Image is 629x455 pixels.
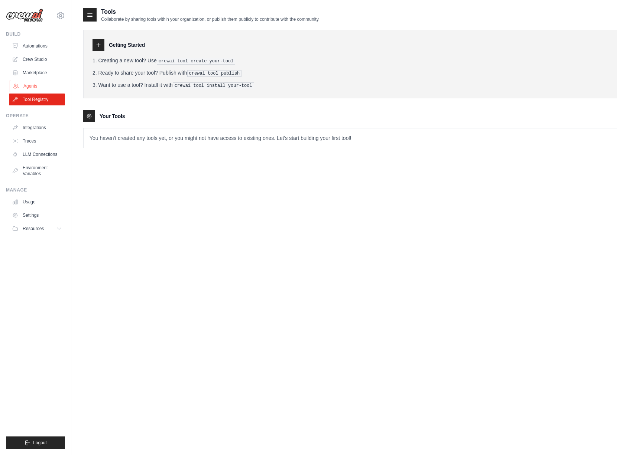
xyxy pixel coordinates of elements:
[23,226,44,232] span: Resources
[9,196,65,208] a: Usage
[84,128,617,148] p: You haven't created any tools yet, or you might not have access to existing ones. Let's start bui...
[9,53,65,65] a: Crew Studio
[109,41,145,49] h3: Getting Started
[9,135,65,147] a: Traces
[33,440,47,446] span: Logout
[9,223,65,235] button: Resources
[9,162,65,180] a: Environment Variables
[9,67,65,79] a: Marketplace
[9,122,65,134] a: Integrations
[100,112,125,120] h3: Your Tools
[10,80,66,92] a: Agents
[101,7,320,16] h2: Tools
[9,209,65,221] a: Settings
[6,31,65,37] div: Build
[93,81,608,89] li: Want to use a tool? Install it with
[93,57,608,65] li: Creating a new tool? Use
[6,9,43,23] img: Logo
[6,113,65,119] div: Operate
[173,82,254,89] pre: crewai tool install your-tool
[187,70,242,77] pre: crewai tool publish
[9,40,65,52] a: Automations
[9,148,65,160] a: LLM Connections
[101,16,320,22] p: Collaborate by sharing tools within your organization, or publish them publicly to contribute wit...
[9,94,65,105] a: Tool Registry
[93,69,608,77] li: Ready to share your tool? Publish with
[157,58,236,65] pre: crewai tool create your-tool
[6,436,65,449] button: Logout
[6,187,65,193] div: Manage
